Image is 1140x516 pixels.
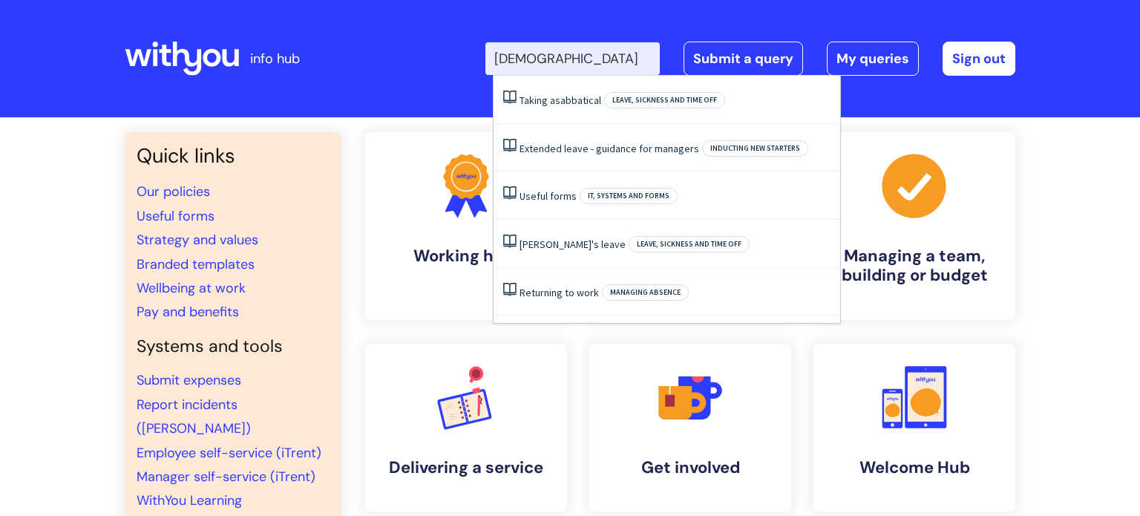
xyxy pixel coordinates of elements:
[137,279,246,297] a: Wellbeing at work
[137,303,239,321] a: Pay and benefits
[827,42,919,76] a: My queries
[580,188,678,204] span: IT, systems and forms
[137,183,210,200] a: Our policies
[520,94,601,107] a: Taking asabbatical
[485,42,660,75] input: Search
[137,336,330,357] h4: Systems and tools
[813,344,1015,512] a: Welcome Hub
[377,246,555,266] h4: Working here
[365,132,567,320] a: Working here
[137,468,315,486] a: Manager self-service (iTrent)
[601,458,779,477] h4: Get involved
[377,458,555,477] h4: Delivering a service
[825,458,1003,477] h4: Welcome Hub
[137,231,258,249] a: Strategy and values
[589,344,791,512] a: Get involved
[137,444,321,462] a: Employee self-service (iTrent)
[520,142,699,155] a: Extended leave - guidance for managers
[602,284,689,301] span: Managing absence
[137,396,251,437] a: Report incidents ([PERSON_NAME])
[137,371,241,389] a: Submit expenses
[520,238,626,251] a: [PERSON_NAME]'s leave
[137,255,255,273] a: Branded templates
[485,42,1015,76] div: | -
[250,47,300,71] p: info hub
[365,344,567,512] a: Delivering a service
[813,132,1015,320] a: Managing a team, building or budget
[137,207,214,225] a: Useful forms
[520,189,577,203] a: Useful forms
[555,94,601,107] span: sabbatical
[825,246,1003,286] h4: Managing a team, building or budget
[137,144,330,168] h3: Quick links
[520,286,599,299] a: Returning to work
[137,491,242,509] a: WithYou Learning
[604,92,725,108] span: Leave, sickness and time off
[702,140,808,157] span: Inducting new starters
[684,42,803,76] a: Submit a query
[629,236,750,252] span: Leave, sickness and time off
[943,42,1015,76] a: Sign out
